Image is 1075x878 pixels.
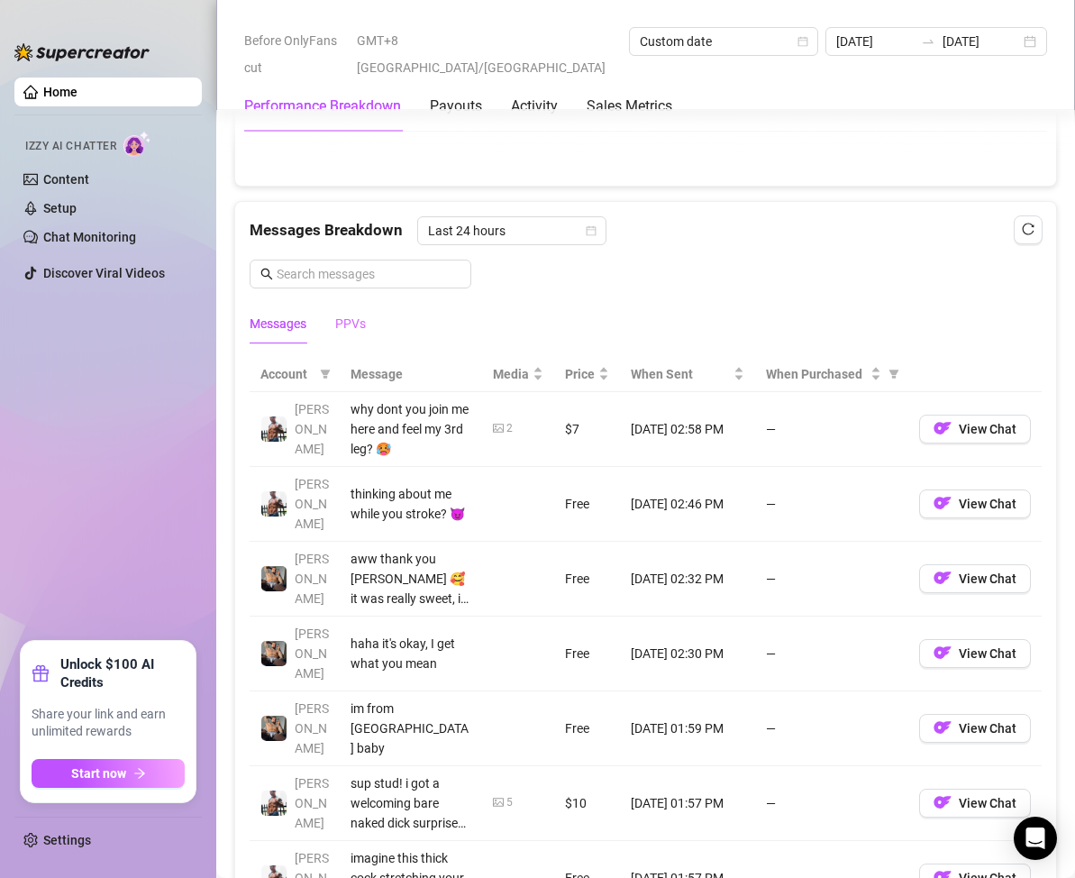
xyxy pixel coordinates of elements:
[351,699,471,758] div: im from [GEOGRAPHIC_DATA] baby
[351,549,471,608] div: aww thank you [PERSON_NAME] 🥰 it was really sweet, i did
[261,566,287,591] img: George
[43,833,91,847] a: Settings
[493,797,504,808] span: picture
[554,766,620,841] td: $10
[351,484,471,524] div: thinking about me while you stroke? 😈
[260,364,313,384] span: Account
[250,314,306,334] div: Messages
[261,641,287,666] img: George
[295,477,329,531] span: [PERSON_NAME]
[755,691,908,766] td: —
[43,85,77,99] a: Home
[919,789,1031,818] button: OFView Chat
[888,369,899,380] span: filter
[25,138,116,155] span: Izzy AI Chatter
[919,500,1031,515] a: OFView Chat
[340,357,482,392] th: Message
[554,542,620,617] td: Free
[755,357,908,392] th: When Purchased
[620,766,755,841] td: [DATE] 01:57 PM
[295,776,329,830] span: [PERSON_NAME]
[43,201,77,215] a: Setup
[295,552,329,606] span: [PERSON_NAME]
[587,96,672,117] div: Sales Metrics
[554,691,620,766] td: Free
[554,357,620,392] th: Price
[620,691,755,766] td: [DATE] 01:59 PM
[32,664,50,682] span: gift
[586,225,597,236] span: calendar
[335,314,366,334] div: PPVs
[261,716,287,741] img: George
[14,43,150,61] img: logo-BBDzfeDw.svg
[277,264,460,284] input: Search messages
[921,34,935,49] span: to
[261,491,287,517] img: JUSTIN
[506,794,513,811] div: 5
[919,489,1031,518] button: OFView Chat
[919,415,1031,444] button: OFView Chat
[506,420,513,437] div: 2
[493,364,529,384] span: Media
[43,172,89,187] a: Content
[919,650,1031,664] a: OFView Chat
[620,392,755,467] td: [DATE] 02:58 PM
[357,27,618,81] span: GMT+8 [GEOGRAPHIC_DATA]/[GEOGRAPHIC_DATA]
[430,96,482,117] div: Payouts
[133,767,146,780] span: arrow-right
[959,572,1016,586] span: View Chat
[797,36,808,47] span: calendar
[934,718,952,736] img: OF
[351,773,471,833] div: sup stud! i got a welcoming bare naked dick surprise for you 🎁🍆 [PERSON_NAME] [PERSON_NAME] says ...
[943,32,1020,51] input: End date
[919,425,1031,440] a: OFView Chat
[320,369,331,380] span: filter
[60,655,185,691] strong: Unlock $100 AI Credits
[260,268,273,280] span: search
[620,617,755,691] td: [DATE] 02:30 PM
[565,364,595,384] span: Price
[295,701,329,755] span: [PERSON_NAME]
[959,796,1016,810] span: View Chat
[640,28,807,55] span: Custom date
[250,216,1042,245] div: Messages Breakdown
[755,766,908,841] td: —
[123,131,151,157] img: AI Chatter
[43,230,136,244] a: Chat Monitoring
[295,402,329,456] span: [PERSON_NAME]
[755,392,908,467] td: —
[244,96,401,117] div: Performance Breakdown
[755,542,908,617] td: —
[959,497,1016,511] span: View Chat
[919,725,1031,739] a: OFView Chat
[261,416,287,442] img: JUSTIN
[511,96,558,117] div: Activity
[755,617,908,691] td: —
[766,364,867,384] span: When Purchased
[351,634,471,673] div: haha it's okay, I get what you mean
[620,357,755,392] th: When Sent
[351,399,471,459] div: why dont you join me here and feel my 3rd leg? 🥵
[1022,223,1034,235] span: reload
[959,422,1016,436] span: View Chat
[919,575,1031,590] a: OFView Chat
[493,423,504,434] span: picture
[32,759,185,788] button: Start nowarrow-right
[755,467,908,542] td: —
[836,32,914,51] input: Start date
[934,569,952,587] img: OF
[959,646,1016,661] span: View Chat
[919,800,1031,814] a: OFView Chat
[934,419,952,437] img: OF
[32,706,185,741] span: Share your link and earn unlimited rewards
[554,617,620,691] td: Free
[919,714,1031,743] button: OFView Chat
[244,27,346,81] span: Before OnlyFans cut
[554,392,620,467] td: $7
[428,217,596,244] span: Last 24 hours
[261,791,287,816] img: JUSTIN
[43,266,165,280] a: Discover Viral Videos
[482,357,554,392] th: Media
[620,542,755,617] td: [DATE] 02:32 PM
[934,494,952,512] img: OF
